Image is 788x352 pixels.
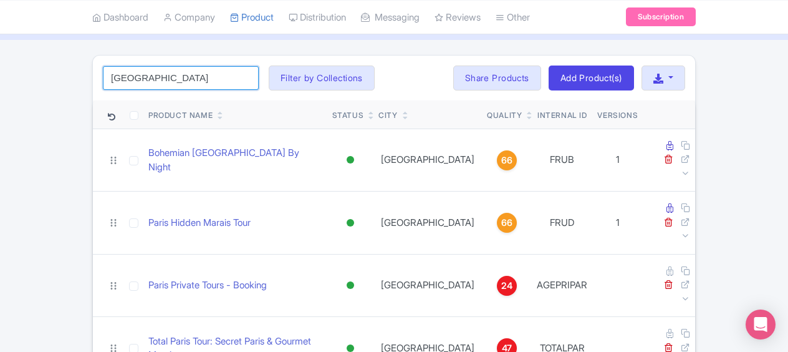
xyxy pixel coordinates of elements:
[616,154,620,165] span: 1
[616,217,620,228] span: 1
[487,213,527,233] a: 66
[373,129,482,192] td: [GEOGRAPHIC_DATA]
[148,146,322,174] a: Bohemian [GEOGRAPHIC_DATA] By Night
[532,192,592,255] td: FRUD
[626,7,696,26] a: Subscription
[373,192,482,255] td: [GEOGRAPHIC_DATA]
[453,66,541,90] a: Share Products
[378,110,397,121] div: City
[103,66,259,90] input: Search product name, city, or interal id
[746,310,776,340] div: Open Intercom Messenger
[344,214,357,232] div: Active
[148,110,213,121] div: Product Name
[592,100,643,129] th: Versions
[344,151,357,169] div: Active
[373,254,482,317] td: [GEOGRAPHIC_DATA]
[532,254,592,317] td: AGEPRIPAR
[501,154,512,167] span: 66
[487,276,527,296] a: 24
[501,216,512,230] span: 66
[549,66,634,90] a: Add Product(s)
[532,100,592,129] th: Internal ID
[487,150,527,170] a: 66
[501,279,512,293] span: 24
[148,278,267,293] a: Paris Private Tours - Booking
[344,276,357,295] div: Active
[487,110,522,121] div: Quality
[532,129,592,192] td: FRUB
[148,216,251,230] a: Paris Hidden Marais Tour
[269,66,375,90] button: Filter by Collections
[332,110,364,121] div: Status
